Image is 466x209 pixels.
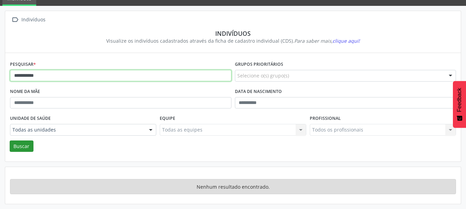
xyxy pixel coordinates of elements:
span: Todas as unidades [12,126,142,133]
label: Pesquisar [10,59,36,70]
label: Equipe [160,113,175,124]
label: Nome da mãe [10,86,40,97]
button: Feedback - Mostrar pesquisa [453,81,466,128]
a:  Indivíduos [10,15,47,25]
label: Grupos prioritários [235,59,283,70]
span: Selecione o(s) grupo(s) [237,72,289,79]
div: Visualize os indivíduos cadastrados através da ficha de cadastro individual (CDS). [15,37,451,44]
label: Profissional [310,113,341,124]
span: clique aqui! [333,38,360,44]
label: Unidade de saúde [10,113,51,124]
button: Buscar [10,140,33,152]
i: Para saber mais, [294,38,360,44]
div: Indivíduos [20,15,47,25]
span: Feedback [456,88,463,112]
div: Nenhum resultado encontrado. [10,179,456,194]
i:  [10,15,20,25]
div: Indivíduos [15,30,451,37]
label: Data de nascimento [235,86,282,97]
